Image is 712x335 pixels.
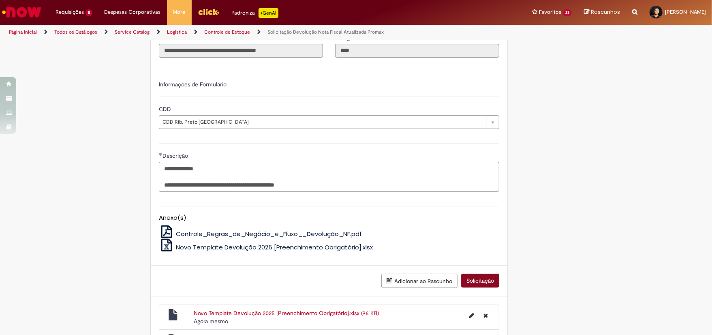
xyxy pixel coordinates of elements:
textarea: Descrição [159,162,499,192]
button: Excluir Novo Template Devolução 2025 [Preenchimento Obrigatório].xlsx [479,309,493,322]
a: Todos os Catálogos [54,29,97,35]
p: +GenAi [259,8,278,18]
button: Editar nome de arquivo Novo Template Devolução 2025 [Preenchimento Obrigatório].xlsx [464,309,479,322]
span: More [173,8,186,16]
span: CDD Rib. Preto [GEOGRAPHIC_DATA] [162,116,483,129]
a: Novo Template Devolução 2025 [Preenchimento Obrigatório].xlsx [159,243,373,251]
span: Somente leitura - Título [159,34,175,41]
span: 8 [86,9,92,16]
a: Rascunhos [584,9,620,16]
span: Somente leitura - Código da Unidade [335,34,385,41]
button: Adicionar ao Rascunho [381,274,458,288]
span: Controle_Regras_de_Negócio_e_Fluxo__Devolução_NF.pdf [176,230,362,238]
span: CDD [159,105,173,113]
span: [PERSON_NAME] [665,9,706,15]
span: Novo Template Devolução 2025 [Preenchimento Obrigatório].xlsx [176,243,373,251]
span: Agora mesmo [194,318,228,325]
ul: Trilhas de página [6,25,468,40]
label: Informações de Formulário [159,81,227,88]
a: Service Catalog [115,29,150,35]
input: Título [159,44,323,58]
a: Controle de Estoque [204,29,250,35]
div: Padroniza [232,8,278,18]
a: Novo Template Devolução 2025 [Preenchimento Obrigatório].xlsx (96 KB) [194,309,379,317]
button: Solicitação [461,274,499,288]
input: Código da Unidade [335,44,499,58]
span: Rascunhos [591,8,620,16]
time: 29/08/2025 14:39:12 [194,318,228,325]
span: Favoritos [539,8,561,16]
span: Obrigatório Preenchido [159,152,162,156]
img: click_logo_yellow_360x200.png [198,6,220,18]
img: ServiceNow [1,4,43,20]
span: 23 [563,9,572,16]
span: Requisições [56,8,84,16]
a: Solicitação Devolução Nota Fiscal Atualizada Promax [267,29,384,35]
a: Página inicial [9,29,37,35]
span: Descrição [162,152,190,159]
span: Despesas Corporativas [105,8,161,16]
h5: Anexo(s) [159,215,499,221]
a: Controle_Regras_de_Negócio_e_Fluxo__Devolução_NF.pdf [159,230,362,238]
a: Logistica [167,29,187,35]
